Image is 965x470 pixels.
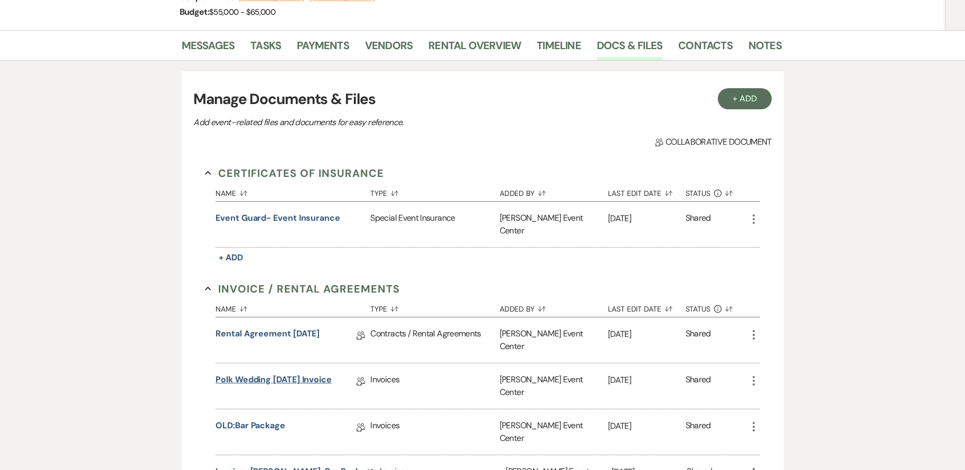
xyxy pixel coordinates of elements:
div: [PERSON_NAME] Event Center [500,202,608,247]
button: Name [216,297,370,317]
div: [PERSON_NAME] Event Center [500,317,608,363]
span: Status [686,190,711,197]
div: Invoices [370,363,499,409]
div: Shared [686,419,711,445]
button: Type [370,181,499,201]
p: Add event–related files and documents for easy reference. [193,116,563,129]
a: Messages [182,37,235,60]
p: [DATE] [608,212,686,225]
a: Docs & Files [597,37,662,60]
button: Status [686,297,747,317]
button: Type [370,297,499,317]
button: + Add [718,88,772,109]
p: [DATE] [608,373,686,387]
a: Contacts [678,37,733,60]
button: Added By [500,297,608,317]
a: Tasks [250,37,281,60]
span: $55,000 - $65,000 [209,7,275,17]
div: Invoices [370,409,499,455]
div: [PERSON_NAME] Event Center [500,409,608,455]
div: Shared [686,212,711,237]
span: + Add [219,252,243,263]
button: Added By [500,181,608,201]
a: Rental Agreement [DATE] [216,327,320,344]
button: Invoice / Rental Agreements [205,281,400,297]
a: Payments [297,37,349,60]
button: Certificates of Insurance [205,165,384,181]
button: Last Edit Date [608,297,686,317]
div: Shared [686,327,711,353]
span: Budget: [180,6,210,17]
a: Rental Overview [428,37,521,60]
button: Name [216,181,370,201]
div: Special Event Insurance [370,202,499,247]
span: Collaborative document [655,136,771,148]
button: Status [686,181,747,201]
p: [DATE] [608,327,686,341]
p: [DATE] [608,419,686,433]
button: Event Guard- Event Insurance [216,212,340,224]
button: Last Edit Date [608,181,686,201]
span: Status [686,305,711,313]
div: Shared [686,373,711,399]
a: Notes [748,37,782,60]
div: [PERSON_NAME] Event Center [500,363,608,409]
a: Polk Wedding [DATE] Invoice [216,373,332,390]
a: OLD:Bar Package [216,419,285,436]
h3: Manage Documents & Files [193,88,771,110]
button: + Add [216,250,246,265]
a: Vendors [365,37,413,60]
a: Timeline [537,37,581,60]
div: Contracts / Rental Agreements [370,317,499,363]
